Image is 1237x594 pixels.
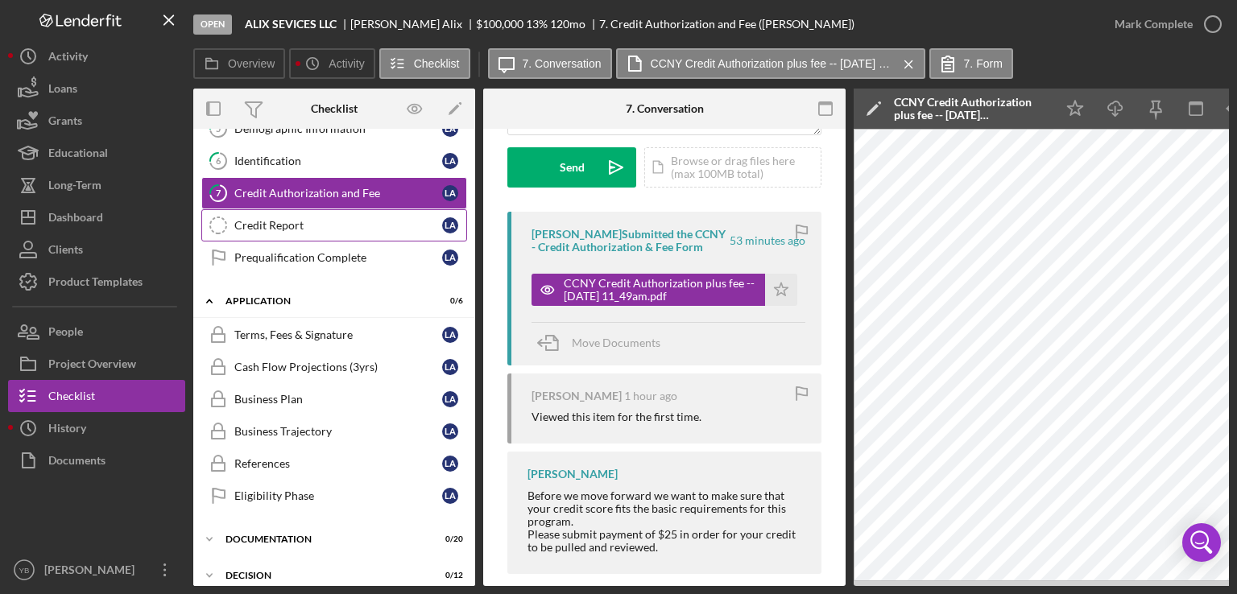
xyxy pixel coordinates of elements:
[48,412,86,448] div: History
[599,18,854,31] div: 7. Credit Authorization and Fee ([PERSON_NAME])
[8,444,185,476] button: Documents
[234,155,442,167] div: Identification
[434,296,463,306] div: 0 / 6
[442,327,458,343] div: L A
[442,423,458,439] div: L A
[40,554,145,590] div: [PERSON_NAME]
[730,234,805,247] time: 2025-09-29 15:49
[1182,523,1221,562] div: Open Intercom Messenger
[532,323,676,363] button: Move Documents
[442,121,458,137] div: L A
[964,57,1003,70] label: 7. Form
[329,57,364,70] label: Activity
[19,566,30,575] text: YB
[507,147,636,188] button: Send
[245,18,337,31] b: ALIX SEVICES LLC
[289,48,374,79] button: Activity
[8,266,185,298] button: Product Templates
[442,391,458,407] div: L A
[434,571,463,580] div: 0 / 12
[379,48,470,79] button: Checklist
[651,57,892,70] label: CCNY Credit Authorization plus fee -- [DATE] 11_49am.pdf
[48,266,143,302] div: Product Templates
[550,18,585,31] div: 120 mo
[234,361,442,373] div: Cash Flow Projections (3yrs)
[8,316,185,348] a: People
[48,348,136,384] div: Project Overview
[216,188,221,198] tspan: 7
[624,390,677,402] time: 2025-09-29 15:29
[201,480,467,512] a: Eligibility PhaseLA
[234,489,442,502] div: Eligibility Phase
[234,219,442,232] div: Credit Report
[616,48,925,79] button: CCNY Credit Authorization plus fee -- [DATE] 11_49am.pdf
[201,415,467,448] a: Business TrajectoryLA
[442,185,458,201] div: L A
[48,444,105,481] div: Documents
[442,456,458,472] div: L A
[193,14,232,35] div: Open
[488,48,612,79] button: 7. Conversation
[1115,8,1193,40] div: Mark Complete
[8,201,185,233] button: Dashboard
[532,274,797,306] button: CCNY Credit Authorization plus fee -- [DATE] 11_49am.pdf
[234,425,442,438] div: Business Trajectory
[523,57,602,70] label: 7. Conversation
[442,153,458,169] div: L A
[8,554,185,586] button: YB[PERSON_NAME]
[201,177,467,209] a: 7Credit Authorization and FeeLA
[564,277,757,303] div: CCNY Credit Authorization plus fee -- [DATE] 11_49am.pdf
[350,18,476,31] div: [PERSON_NAME] Alix
[527,489,805,528] div: Before we move forward we want to make sure that your credit score fits the basic requirements fo...
[201,145,467,177] a: 6IdentificationLA
[225,534,423,544] div: Documentation
[526,18,548,31] div: 13 %
[48,105,82,141] div: Grants
[234,393,442,406] div: Business Plan
[216,155,221,166] tspan: 6
[201,209,467,241] a: Credit ReportLA
[48,40,88,76] div: Activity
[234,251,442,264] div: Prequalification Complete
[442,359,458,375] div: L A
[476,17,523,31] span: $100,000
[8,348,185,380] button: Project Overview
[201,113,467,145] a: 5Demographic InformationLA
[234,187,442,200] div: Credit Authorization and Fee
[228,57,275,70] label: Overview
[527,528,805,554] div: Please submit payment of $25 in order for your credit to be pulled and reviewed.
[442,488,458,504] div: L A
[414,57,460,70] label: Checklist
[216,123,221,134] tspan: 5
[626,102,704,115] div: 7. Conversation
[8,233,185,266] a: Clients
[532,390,622,402] div: [PERSON_NAME]
[311,102,358,115] div: Checklist
[527,468,618,481] div: [PERSON_NAME]
[234,328,442,341] div: Terms, Fees & Signature
[48,380,95,416] div: Checklist
[8,380,185,412] button: Checklist
[201,241,467,274] a: Prequalification CompleteLA
[929,48,1013,79] button: 7. Form
[201,351,467,383] a: Cash Flow Projections (3yrs)LA
[8,72,185,105] button: Loans
[8,412,185,444] button: History
[442,250,458,266] div: L A
[532,410,701,423] div: Viewed this item for the first time.
[434,534,463,544] div: 0 / 20
[193,48,285,79] button: Overview
[201,448,467,480] a: ReferencesLA
[48,201,103,237] div: Dashboard
[225,571,423,580] div: Decision
[8,169,185,201] button: Long-Term
[48,169,101,205] div: Long-Term
[234,457,442,470] div: References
